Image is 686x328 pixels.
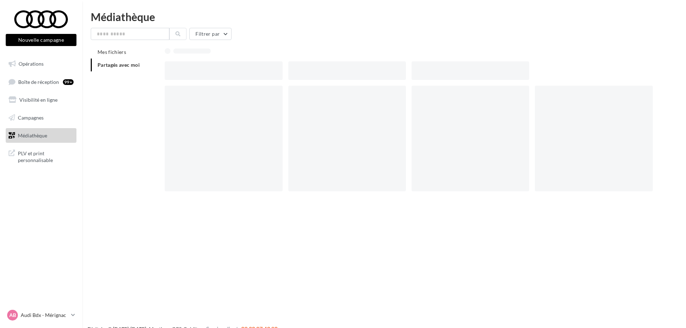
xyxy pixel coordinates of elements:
[4,56,78,71] a: Opérations
[19,97,58,103] span: Visibilité en ligne
[6,308,76,322] a: AB Audi Bdx - Mérignac
[18,115,44,121] span: Campagnes
[4,74,78,90] a: Boîte de réception99+
[21,312,68,319] p: Audi Bdx - Mérignac
[4,128,78,143] a: Médiathèque
[4,146,78,167] a: PLV et print personnalisable
[19,61,44,67] span: Opérations
[4,110,78,125] a: Campagnes
[18,148,74,164] span: PLV et print personnalisable
[4,92,78,107] a: Visibilité en ligne
[98,62,140,68] span: Partagés avec moi
[9,312,16,319] span: AB
[18,79,59,85] span: Boîte de réception
[18,132,47,138] span: Médiathèque
[6,34,76,46] button: Nouvelle campagne
[189,28,232,40] button: Filtrer par
[63,79,74,85] div: 99+
[98,49,126,55] span: Mes fichiers
[91,11,677,22] div: Médiathèque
